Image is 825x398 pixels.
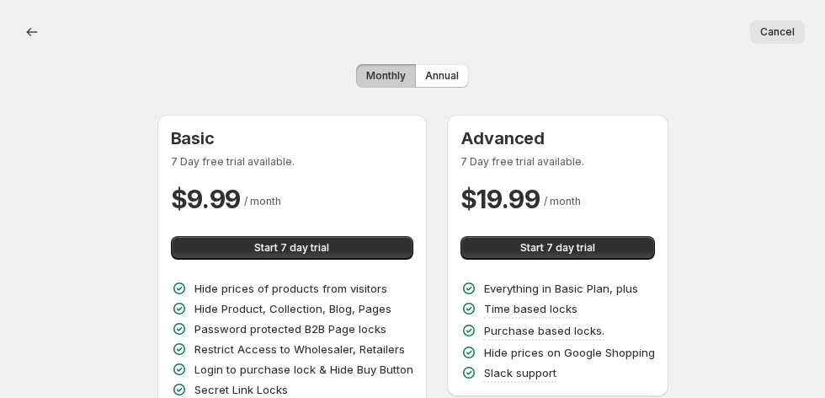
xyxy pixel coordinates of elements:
[171,128,413,148] h3: Basic
[520,241,595,255] span: Start 7 day trial
[460,128,655,148] h3: Advanced
[254,241,329,255] span: Start 7 day trial
[460,236,655,260] button: Start 7 day trial
[194,341,405,358] p: Restrict Access to Wholesaler, Retailers
[171,236,413,260] button: Start 7 day trial
[356,64,416,88] button: Monthly
[20,20,44,44] button: Back
[194,280,387,297] p: Hide prices of products from visitors
[484,322,604,339] p: Purchase based locks.
[194,361,413,378] p: Login to purchase lock & Hide Buy Button
[750,20,805,44] button: Cancel
[244,195,281,207] span: / month
[460,155,655,169] p: 7 Day free trial available.
[425,69,459,83] span: Annual
[171,155,413,169] p: 7 Day free trial available.
[484,280,638,297] p: Everything in Basic Plan, plus
[484,364,556,381] p: Slack support
[415,64,469,88] button: Annual
[171,182,242,216] h2: $ 9.99
[760,25,795,39] span: Cancel
[366,69,406,83] span: Monthly
[544,195,581,207] span: / month
[194,320,386,337] p: Password protected B2B Page locks
[484,344,655,361] p: Hide prices on Google Shopping
[460,182,540,216] h2: $ 19.99
[194,381,288,398] p: Secret Link Locks
[194,300,391,317] p: Hide Product, Collection, Blog, Pages
[484,300,577,317] p: Time based locks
